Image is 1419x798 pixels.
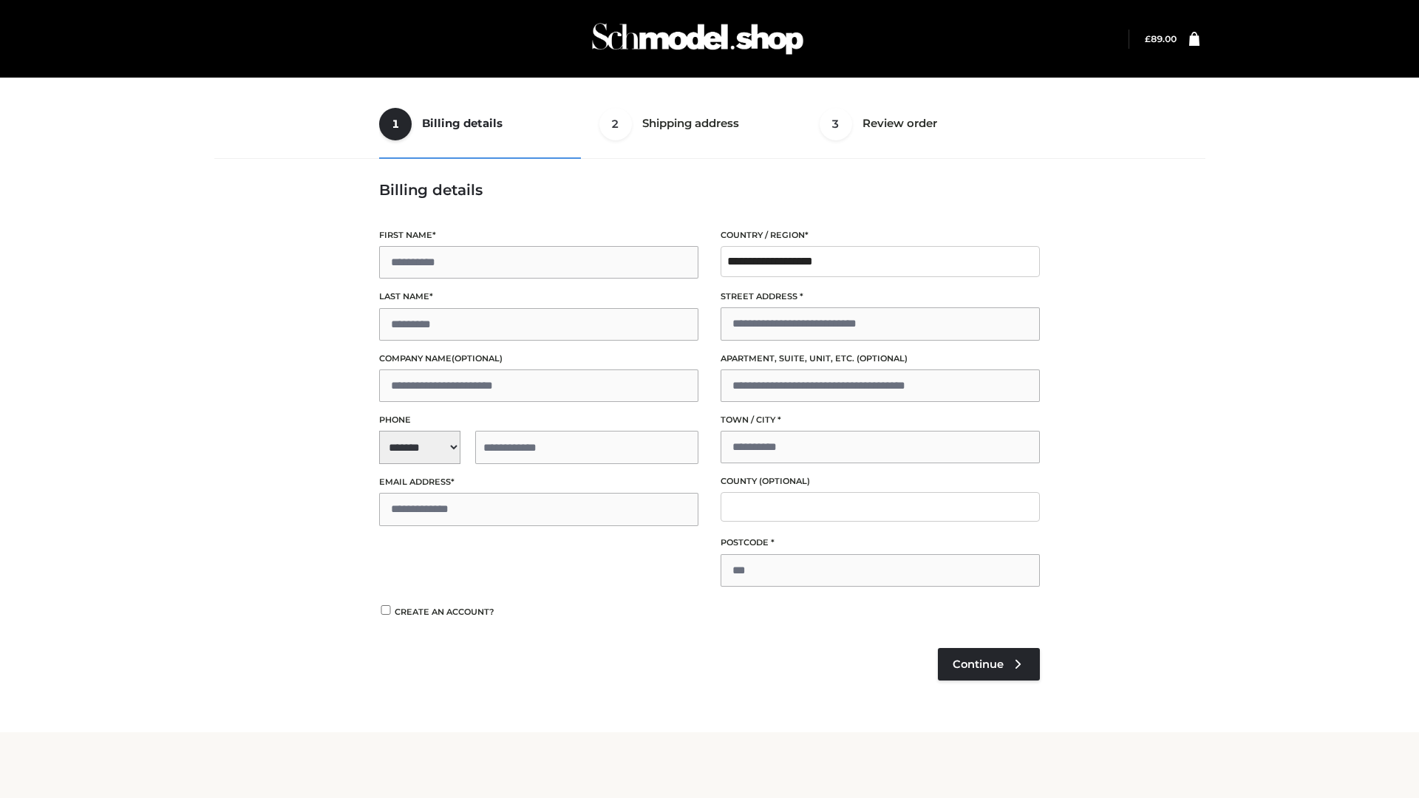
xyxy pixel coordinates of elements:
[395,607,494,617] span: Create an account?
[721,474,1040,488] label: County
[857,353,908,364] span: (optional)
[379,352,698,366] label: Company name
[1145,33,1151,44] span: £
[1145,33,1177,44] bdi: 89.00
[379,475,698,489] label: Email address
[379,181,1040,199] h3: Billing details
[759,476,810,486] span: (optional)
[587,10,809,68] img: Schmodel Admin 964
[379,605,392,615] input: Create an account?
[938,648,1040,681] a: Continue
[721,228,1040,242] label: Country / Region
[721,413,1040,427] label: Town / City
[721,352,1040,366] label: Apartment, suite, unit, etc.
[379,228,698,242] label: First name
[721,290,1040,304] label: Street address
[1145,33,1177,44] a: £89.00
[379,290,698,304] label: Last name
[379,413,698,427] label: Phone
[953,658,1004,671] span: Continue
[452,353,503,364] span: (optional)
[721,536,1040,550] label: Postcode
